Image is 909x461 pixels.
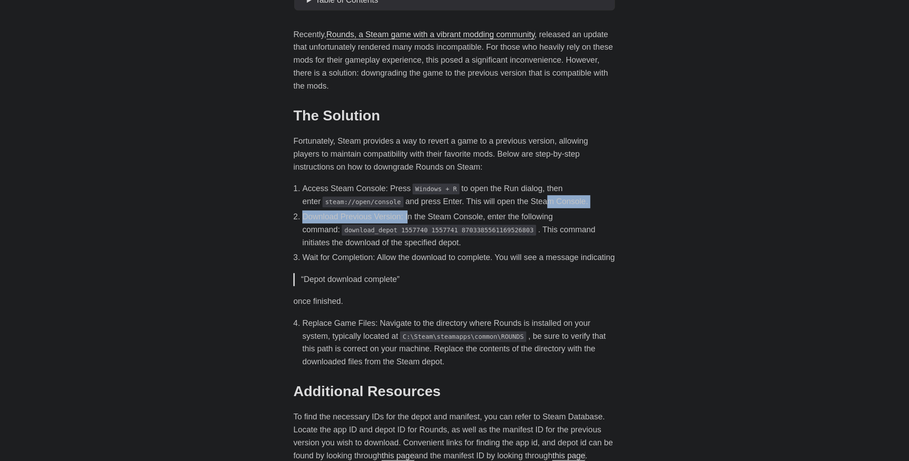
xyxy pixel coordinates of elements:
a: this page [382,451,414,460]
p: Recently, , released an update that unfortunately rendered many mods incompatible. For those who ... [293,28,616,93]
code: C:\Steam\steamapps\common\ROUNDS [400,331,526,342]
a: this page [552,451,585,460]
h2: Additional Resources [293,383,616,400]
li: Download Previous Version: In the Steam Console, enter the following command: . This command init... [302,210,616,249]
p: Fortunately, Steam provides a way to revert a game to a previous version, allowing players to mai... [293,135,616,173]
h2: The Solution [293,107,616,124]
li: Wait for Completion: Allow the download to complete. You will see a message indicating [302,251,616,264]
li: Replace Game Files: Navigate to the directory where Rounds is installed on your system, typically... [302,317,616,368]
code: steam://open/console [322,196,403,207]
p: once finished. [293,295,616,308]
li: Access Steam Console: Press to open the Run dialog, then enter and press Enter. This will open th... [302,182,616,208]
a: Rounds, a Steam game with a vibrant modding community [326,30,535,39]
p: “Depot download complete” [301,273,609,286]
code: download_depot 1557740 1557741 8703385561169526803 [342,225,536,235]
code: Windows + R [412,184,459,194]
